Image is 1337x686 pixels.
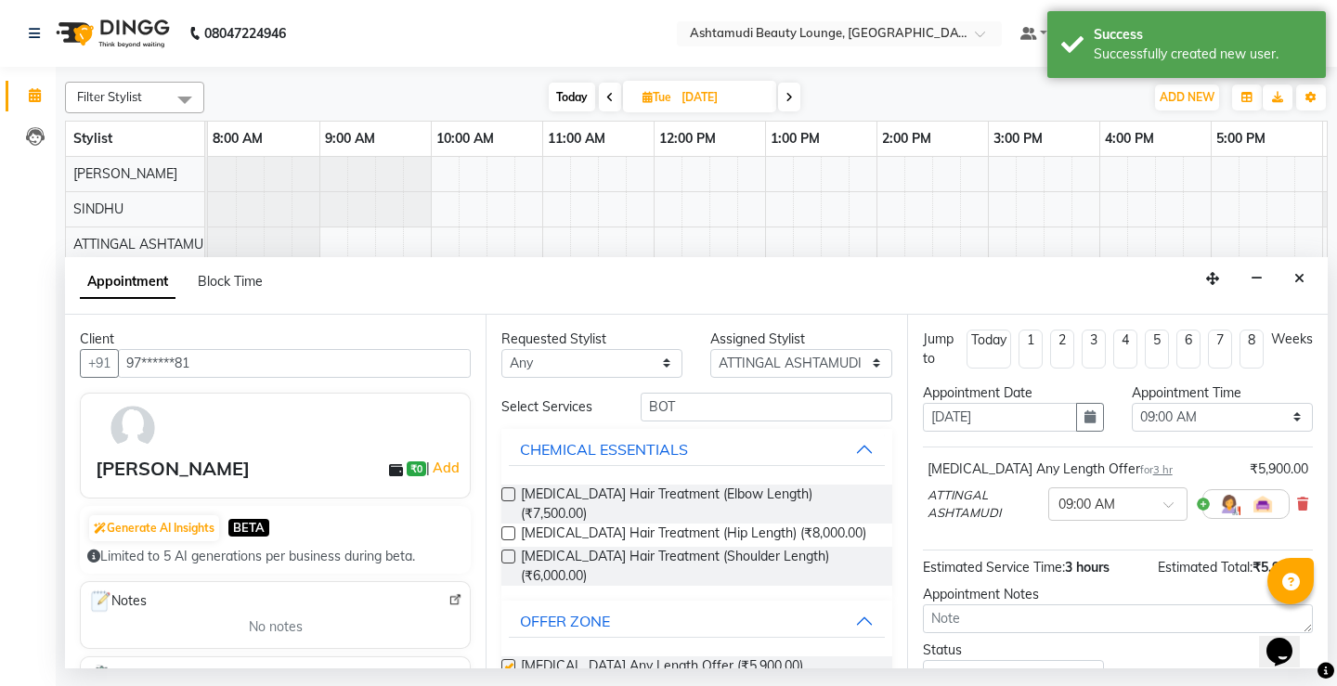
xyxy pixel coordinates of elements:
span: [PERSON_NAME] [73,165,177,182]
input: 2025-09-09 [676,84,769,111]
li: 5 [1145,330,1169,369]
button: ADD NEW [1155,84,1219,110]
div: Limited to 5 AI generations per business during beta. [87,547,463,566]
button: Generate AI Insights [89,515,219,541]
div: Status [923,641,1104,660]
span: ATTINGAL ASHTAMUDI [73,236,216,252]
span: ADD NEW [1160,90,1214,104]
iframe: chat widget [1259,612,1318,667]
span: [MEDICAL_DATA] Hair Treatment (Hip Length) (₹8,000.00) [521,524,866,547]
span: ₹5,900.00 [1253,559,1313,576]
button: Close [1286,265,1313,293]
div: Select Services [487,397,627,417]
span: Filter Stylist [77,89,142,104]
div: [PERSON_NAME] [96,455,250,483]
span: BETA [228,519,269,537]
li: 4 [1113,330,1137,369]
span: 3 hours [1065,559,1110,576]
img: Hairdresser.png [1218,493,1240,515]
button: CHEMICAL ESSENTIALS [509,433,884,466]
div: Success [1094,25,1312,45]
li: 2 [1050,330,1074,369]
li: 8 [1240,330,1264,369]
div: Today [971,330,1006,350]
div: Successfully created new user. [1094,45,1312,64]
span: Estimated Total: [1158,559,1253,576]
span: Today [549,83,595,111]
div: Appointment Notes [923,585,1313,604]
li: 7 [1208,330,1232,369]
span: [MEDICAL_DATA] Any Length Offer (₹5,900.00) [521,656,803,680]
small: for [1140,463,1173,476]
span: SINDHU [73,201,123,217]
div: Jump to [923,330,959,369]
img: avatar [106,401,160,455]
img: logo [47,7,175,59]
span: No notes [249,617,303,637]
a: 1:00 PM [766,125,824,152]
a: 11:00 AM [543,125,610,152]
a: Add [430,457,462,479]
a: 12:00 PM [655,125,720,152]
div: Requested Stylist [501,330,682,349]
span: | [426,457,462,479]
div: Client [80,330,471,349]
div: Assigned Stylist [710,330,891,349]
span: Estimated Service Time: [923,559,1065,576]
input: yyyy-mm-dd [923,403,1077,432]
li: 3 [1082,330,1106,369]
a: 8:00 AM [208,125,267,152]
span: Block Time [198,273,263,290]
div: Appointment Time [1132,383,1313,403]
div: Appointment Date [923,383,1104,403]
a: 5:00 PM [1212,125,1270,152]
button: +91 [80,349,119,378]
div: Weeks [1271,330,1313,349]
span: ATTINGAL ASHTAMUDI [928,486,1041,523]
a: 4:00 PM [1100,125,1159,152]
input: Search by Name/Mobile/Email/Code [118,349,471,378]
span: Notes [88,589,147,614]
div: CHEMICAL ESSENTIALS [520,438,688,460]
span: [MEDICAL_DATA] Hair Treatment (Elbow Length) (₹7,500.00) [521,485,876,524]
button: OFFER ZONE [509,604,884,638]
span: [MEDICAL_DATA] Hair Treatment (Shoulder Length) (₹6,000.00) [521,547,876,586]
a: 2:00 PM [877,125,936,152]
input: Search by service name [641,393,891,421]
span: 3 hr [1153,463,1173,476]
span: Stylist [73,130,112,147]
span: ₹0 [407,461,426,476]
li: 6 [1176,330,1201,369]
span: Tue [638,90,676,104]
div: OFFER ZONE [520,610,610,632]
span: Appointment [80,265,175,299]
img: Interior.png [1252,493,1274,515]
li: 1 [1019,330,1043,369]
div: ₹5,900.00 [1250,459,1308,479]
a: 3:00 PM [989,125,1047,152]
a: 10:00 AM [432,125,499,152]
b: 08047224946 [204,7,286,59]
a: 9:00 AM [320,125,380,152]
div: [MEDICAL_DATA] Any Length Offer [928,459,1173,479]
